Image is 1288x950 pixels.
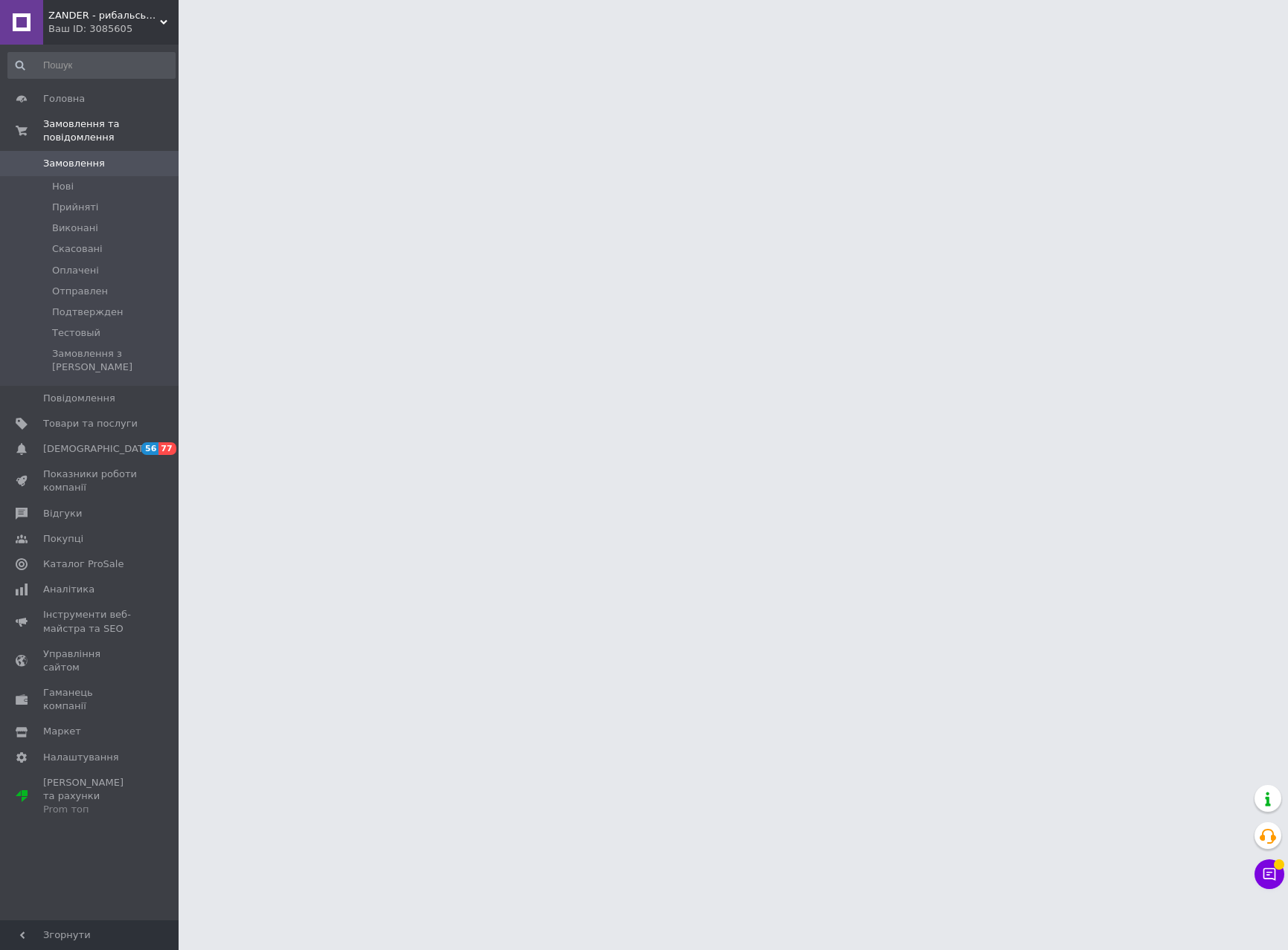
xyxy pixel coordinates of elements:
[43,157,105,170] span: Замовлення
[43,776,138,817] span: [PERSON_NAME] та рахунки
[7,52,176,79] input: Пошук
[48,22,179,36] div: Ваш ID: 3085605
[52,285,108,298] span: Отправлен
[52,180,74,193] span: Нові
[43,468,138,494] span: Показники роботи компанії
[43,392,115,405] span: Повідомлення
[52,347,174,374] span: Замовлення з [PERSON_NAME]
[43,803,138,816] div: Prom топ
[43,558,124,571] span: Каталог ProSale
[52,222,98,235] span: Виконані
[43,647,138,674] span: Управління сайтом
[141,442,158,455] span: 56
[52,326,100,340] span: Тестовый
[52,306,123,319] span: Подтвержден
[43,442,153,456] span: [DEMOGRAPHIC_DATA]
[43,725,81,738] span: Маркет
[158,442,176,455] span: 77
[52,264,99,277] span: Оплачені
[52,242,103,256] span: Скасовані
[43,532,83,546] span: Покупці
[1255,859,1284,889] button: Чат з покупцем
[43,686,138,713] span: Гаманець компанії
[43,417,138,430] span: Товари та послуги
[48,9,160,22] span: ZANDER - рибальський інтернет-магазин
[52,201,98,214] span: Прийняті
[43,583,94,596] span: Аналітика
[43,608,138,635] span: Інструменти веб-майстра та SEO
[43,92,85,106] span: Головна
[43,117,179,144] span: Замовлення та повідомлення
[43,507,82,520] span: Відгуки
[43,751,119,764] span: Налаштування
